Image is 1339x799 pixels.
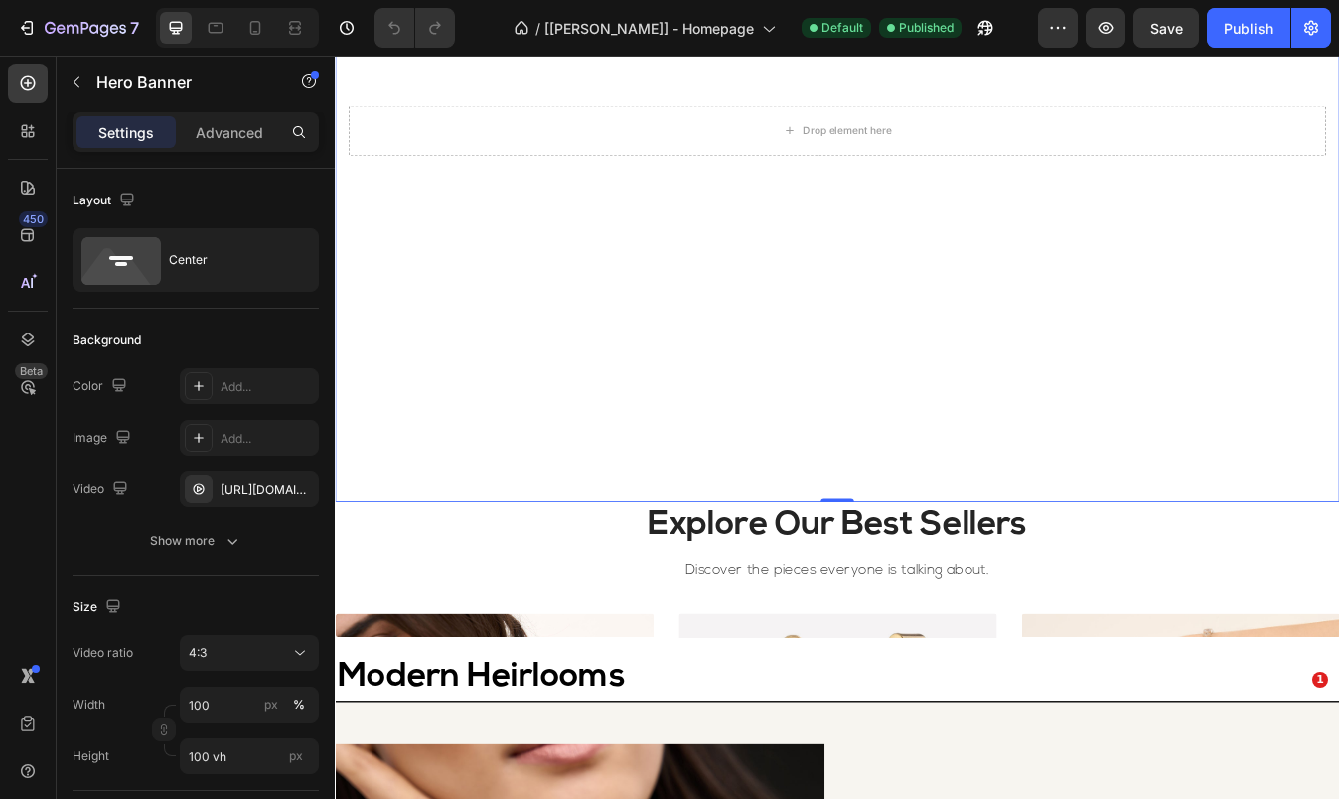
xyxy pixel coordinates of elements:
[19,211,48,227] div: 450
[73,644,133,662] div: Video ratio
[73,595,125,621] div: Size
[1150,20,1183,37] span: Save
[535,18,540,39] span: /
[555,81,661,97] div: Drop element here
[73,476,132,503] div: Video
[73,188,139,214] div: Layout
[374,8,455,48] div: Undo/Redo
[335,56,1339,799] iframe: Design area
[289,748,303,763] span: px
[98,122,154,143] p: Settings
[1271,702,1319,749] iframe: Intercom live chat
[221,481,314,499] div: [URL][DOMAIN_NAME]
[1133,8,1199,48] button: Save
[196,122,263,143] p: Advanced
[73,373,131,400] div: Color
[180,687,319,723] input: px%
[2,719,344,758] strong: Modern Heirlooms
[1207,8,1290,48] button: Publish
[1312,672,1328,688] span: 1
[180,738,319,774] input: px
[73,523,319,559] button: Show more
[264,696,278,714] div: px
[8,8,148,48] button: 7
[150,531,242,551] div: Show more
[287,693,311,717] button: px
[130,16,139,40] p: 7
[899,19,954,37] span: Published
[96,70,265,94] p: Hero Banner
[293,696,305,714] div: %
[180,635,319,671] button: 4:3
[73,696,105,714] label: Width
[221,430,314,448] div: Add...
[73,332,141,349] div: Background
[2,596,1190,626] p: Discover the pieces everyone is talking about.
[73,425,135,452] div: Image
[544,18,754,39] span: [[PERSON_NAME]] - Homepage
[259,693,283,717] button: %
[1224,18,1273,39] div: Publish
[221,378,314,396] div: Add...
[189,645,207,660] span: 4:3
[169,237,290,283] div: Center
[821,19,863,37] span: Default
[73,747,109,765] label: Height
[15,363,48,379] div: Beta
